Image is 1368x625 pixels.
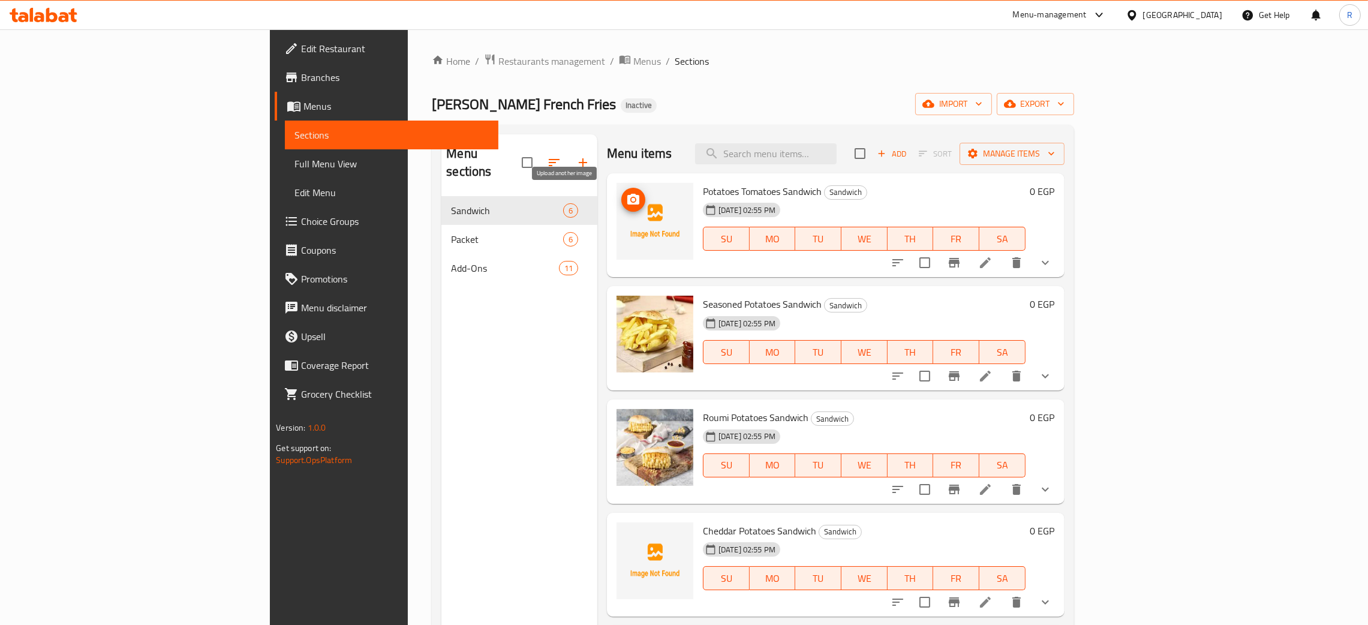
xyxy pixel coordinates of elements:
[1143,8,1222,22] div: [GEOGRAPHIC_DATA]
[1347,8,1352,22] span: R
[703,340,750,364] button: SU
[846,570,883,587] span: WE
[873,145,911,163] span: Add item
[819,525,861,539] span: Sandwich
[1002,248,1031,277] button: delete
[933,340,979,364] button: FR
[979,340,1026,364] button: SA
[978,595,993,609] a: Edit menu item
[800,570,837,587] span: TU
[750,566,796,590] button: MO
[515,150,540,175] span: Select all sections
[441,191,597,287] nav: Menu sections
[940,248,969,277] button: Branch-specific-item
[825,185,867,199] span: Sandwich
[841,453,888,477] button: WE
[619,53,661,69] a: Menus
[451,232,563,247] span: Packet
[617,183,693,260] img: Potatoes Tomatoes Sandwich
[666,54,670,68] li: /
[825,299,867,312] span: Sandwich
[1038,256,1053,270] svg: Show Choices
[754,230,791,248] span: MO
[811,412,853,426] span: Sandwich
[275,322,498,351] a: Upsell
[498,54,605,68] span: Restaurants management
[301,214,489,229] span: Choice Groups
[892,456,929,474] span: TH
[275,34,498,63] a: Edit Restaurant
[301,358,489,372] span: Coverage Report
[912,250,937,275] span: Select to update
[275,236,498,265] a: Coupons
[933,227,979,251] button: FR
[1038,595,1053,609] svg: Show Choices
[610,54,614,68] li: /
[960,143,1065,165] button: Manage items
[979,453,1026,477] button: SA
[876,147,908,161] span: Add
[984,570,1021,587] span: SA
[714,318,780,329] span: [DATE] 02:55 PM
[979,227,1026,251] button: SA
[703,295,822,313] span: Seasoned Potatoes Sandwich
[294,185,489,200] span: Edit Menu
[933,566,979,590] button: FR
[1038,482,1053,497] svg: Show Choices
[940,475,969,504] button: Branch-specific-item
[441,254,597,283] div: Add-Ons11
[276,452,352,468] a: Support.OpsPlatform
[484,53,605,69] a: Restaurants management
[933,453,979,477] button: FR
[1031,588,1060,617] button: show more
[978,482,993,497] a: Edit menu item
[888,227,934,251] button: TH
[617,522,693,599] img: Cheddar Potatoes Sandwich
[824,185,867,200] div: Sandwich
[795,227,841,251] button: TU
[1002,588,1031,617] button: delete
[633,54,661,68] span: Menus
[308,420,326,435] span: 1.0.0
[1031,475,1060,504] button: show more
[695,143,837,164] input: search
[1030,522,1055,539] h6: 0 EGP
[285,121,498,149] a: Sections
[800,456,837,474] span: TU
[540,148,569,177] span: Sort sections
[754,456,791,474] span: MO
[451,261,558,275] span: Add-Ons
[275,92,498,121] a: Menus
[800,344,837,361] span: TU
[846,456,883,474] span: WE
[873,145,911,163] button: Add
[301,301,489,315] span: Menu disclaimer
[847,141,873,166] span: Select section
[938,456,975,474] span: FR
[714,544,780,555] span: [DATE] 02:55 PM
[617,296,693,372] img: Seasoned Potatoes Sandwich
[301,41,489,56] span: Edit Restaurant
[563,232,578,247] div: items
[984,456,1021,474] span: SA
[846,230,883,248] span: WE
[432,53,1074,69] nav: breadcrumb
[703,453,750,477] button: SU
[294,157,489,171] span: Full Menu View
[607,145,672,163] h2: Menu items
[1002,362,1031,390] button: delete
[892,344,929,361] span: TH
[984,344,1021,361] span: SA
[708,456,745,474] span: SU
[301,272,489,286] span: Promotions
[285,178,498,207] a: Edit Menu
[703,408,808,426] span: Roumi Potatoes Sandwich
[938,230,975,248] span: FR
[301,387,489,401] span: Grocery Checklist
[978,256,993,270] a: Edit menu item
[621,100,657,110] span: Inactive
[925,97,982,112] span: import
[883,588,912,617] button: sort-choices
[888,566,934,590] button: TH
